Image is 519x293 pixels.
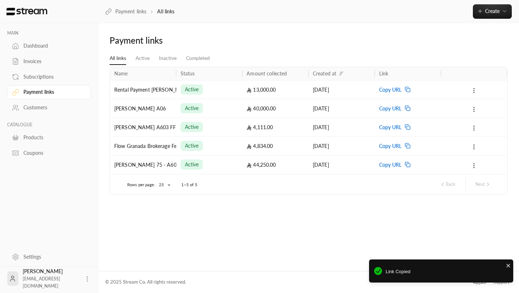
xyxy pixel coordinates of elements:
[159,52,177,65] a: Inactive
[313,70,336,76] div: Created at
[7,30,91,36] p: MAIN
[379,80,402,99] span: Copy URL
[313,156,371,174] div: [DATE]
[7,122,91,128] p: CATALOGUE
[379,118,402,136] span: Copy URL
[6,8,48,16] img: Logo
[114,99,172,118] div: [PERSON_NAME] A06
[23,88,82,96] div: Payment links
[185,105,199,112] span: active
[185,123,199,131] span: active
[7,131,91,145] a: Products
[23,58,82,65] div: Invoices
[247,80,304,99] div: 13,000.00
[247,99,304,118] div: 40,000.00
[114,80,172,99] div: Rental Payment [PERSON_NAME]
[247,118,304,136] div: 4,111.00
[114,118,172,136] div: [PERSON_NAME] A603 FF
[127,182,155,188] p: Rows per page:
[7,146,91,160] a: Coupons
[247,70,287,76] div: Amount collected
[105,279,186,286] div: © 2025 Stream Co. All rights reserved.
[155,180,173,189] div: 25
[114,70,128,76] div: Name
[313,118,371,136] div: [DATE]
[379,137,402,155] span: Copy URL
[110,52,126,65] a: All links
[114,156,172,174] div: [PERSON_NAME] 75 - A603
[110,35,238,46] div: Payment links
[185,161,199,168] span: active
[7,39,91,53] a: Dashboard
[313,99,371,118] div: [DATE]
[136,52,150,65] a: Active
[23,149,82,157] div: Coupons
[23,104,82,111] div: Customers
[181,70,195,76] div: Status
[7,250,91,264] a: Settings
[379,99,402,118] span: Copy URL
[23,268,79,289] div: [PERSON_NAME]
[23,276,60,289] span: [EMAIL_ADDRESS][DOMAIN_NAME]
[186,52,210,65] a: Completed
[7,85,91,99] a: Payment links
[23,73,82,80] div: Subscriptions
[114,137,172,155] div: Flow Granada Brokerage Fee
[7,54,91,69] a: Invoices
[386,268,508,275] span: Link Copied
[7,101,91,115] a: Customers
[337,69,346,78] button: Sort
[23,253,82,261] div: Settings
[313,137,371,155] div: [DATE]
[473,4,512,19] button: Create
[185,142,199,149] span: active
[506,262,511,269] button: close
[313,80,371,99] div: [DATE]
[379,156,402,174] span: Copy URL
[157,8,174,15] p: All links
[7,70,91,84] a: Subscriptions
[23,42,82,49] div: Dashboard
[185,86,199,93] span: active
[485,8,500,14] span: Create
[379,70,389,76] div: Link
[105,8,146,15] a: Payment links
[181,182,198,188] p: 1–5 of 5
[247,137,304,155] div: 4,834.00
[105,8,175,15] nav: breadcrumb
[247,156,304,174] div: 44,250.00
[23,134,82,141] div: Products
